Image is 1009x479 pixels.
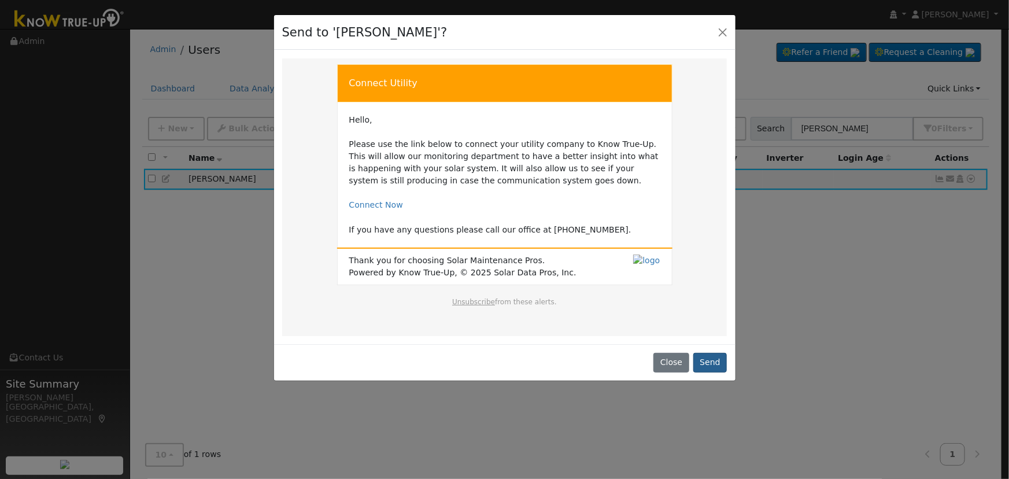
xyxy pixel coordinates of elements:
button: Send [693,353,727,373]
button: Close [653,353,689,373]
h4: Send to '[PERSON_NAME]'? [282,23,448,42]
img: logo [633,255,660,267]
td: Hello, Please use the link below to connect your utility company to Know True-Up. This will allow... [349,114,660,236]
td: from these alerts. [349,297,661,319]
span: Thank you for choosing Solar Maintenance Pros. Powered by Know True-Up, © 2025 Solar Data Pros, Inc. [349,255,576,279]
a: Connect Now [349,200,403,209]
button: Close [715,24,731,40]
td: Connect Utility [337,64,672,102]
a: Unsubscribe [452,298,495,306]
